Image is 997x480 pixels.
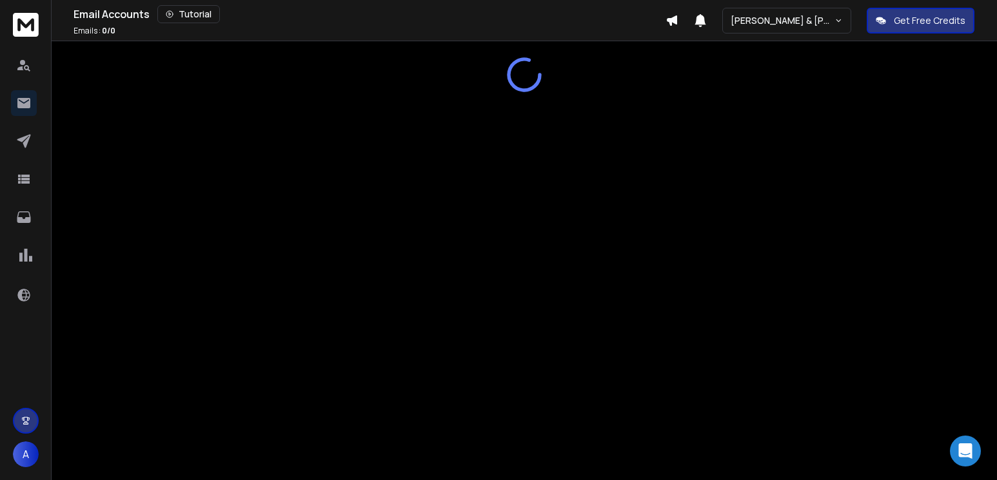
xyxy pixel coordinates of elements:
[13,441,39,467] button: A
[102,25,115,36] span: 0 / 0
[950,436,981,466] div: Open Intercom Messenger
[894,14,965,27] p: Get Free Credits
[74,5,666,23] div: Email Accounts
[157,5,220,23] button: Tutorial
[731,14,834,27] p: [PERSON_NAME] & [PERSON_NAME]
[867,8,974,34] button: Get Free Credits
[74,26,115,36] p: Emails :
